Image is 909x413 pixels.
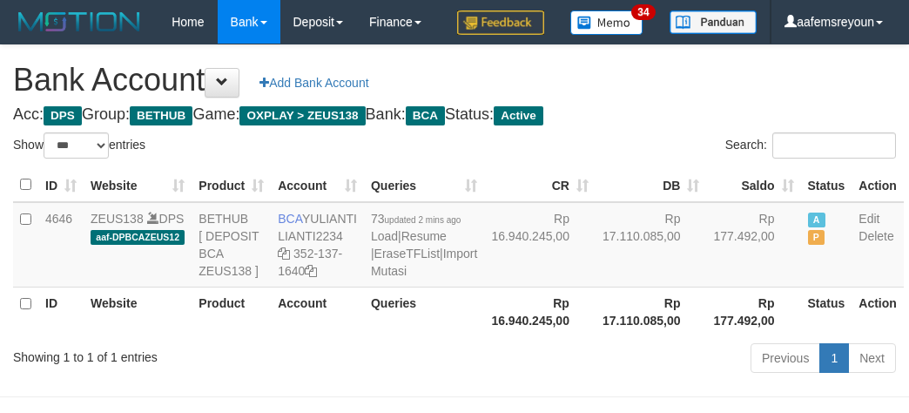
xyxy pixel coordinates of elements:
[385,215,461,225] span: updated 2 mins ago
[91,230,185,245] span: aaf-DPBCAZEUS12
[494,106,543,125] span: Active
[852,287,904,336] th: Action
[305,264,317,278] a: Copy 3521371640 to clipboard
[819,343,849,373] a: 1
[13,342,366,366] div: Showing 1 to 1 of 1 entries
[801,287,852,336] th: Status
[725,132,896,159] label: Search:
[271,287,364,336] th: Account
[44,132,109,159] select: Showentries
[91,212,144,226] a: ZEUS138
[130,106,192,125] span: BETHUB
[858,229,893,243] a: Delete
[278,212,302,226] span: BCA
[484,287,596,336] th: Rp 16.940.245,00
[484,202,596,288] td: Rp 16.940.245,00
[596,202,707,288] td: Rp 17.110.085,00
[406,106,445,125] span: BCA
[570,10,643,35] img: Button%20Memo.svg
[38,202,84,288] td: 4646
[371,229,398,243] a: Load
[401,229,447,243] a: Resume
[38,168,84,202] th: ID: activate to sort column ascending
[278,247,290,261] a: Copy LIANTI2234 to clipboard
[192,202,271,288] td: BETHUB [ DEPOSIT BCA ZEUS138 ]
[192,168,271,202] th: Product: activate to sort column ascending
[364,168,484,202] th: Queries: activate to sort column ascending
[801,168,852,202] th: Status
[596,168,707,202] th: DB: activate to sort column ascending
[631,4,655,20] span: 34
[374,247,440,261] a: EraseTFList
[84,202,192,288] td: DPS
[808,230,825,245] span: Paused
[192,287,271,336] th: Product
[84,287,192,336] th: Website
[248,68,380,98] a: Add Bank Account
[84,168,192,202] th: Website: activate to sort column ascending
[13,132,145,159] label: Show entries
[706,287,800,336] th: Rp 177.492,00
[271,168,364,202] th: Account: activate to sort column ascending
[596,287,707,336] th: Rp 17.110.085,00
[858,212,879,226] a: Edit
[364,287,484,336] th: Queries
[278,229,343,243] a: LIANTI2234
[670,10,757,34] img: panduan.png
[38,287,84,336] th: ID
[808,213,825,227] span: Active
[772,132,896,159] input: Search:
[371,247,477,278] a: Import Mutasi
[457,10,544,35] img: Feedback.jpg
[13,9,145,35] img: MOTION_logo.png
[13,106,896,124] h4: Acc: Group: Game: Bank: Status:
[706,202,800,288] td: Rp 177.492,00
[13,63,896,98] h1: Bank Account
[751,343,820,373] a: Previous
[44,106,82,125] span: DPS
[239,106,365,125] span: OXPLAY > ZEUS138
[271,202,364,288] td: YULIANTI 352-137-1640
[371,212,477,278] span: | | |
[484,168,596,202] th: CR: activate to sort column ascending
[848,343,896,373] a: Next
[852,168,904,202] th: Action
[706,168,800,202] th: Saldo: activate to sort column ascending
[371,212,461,226] span: 73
